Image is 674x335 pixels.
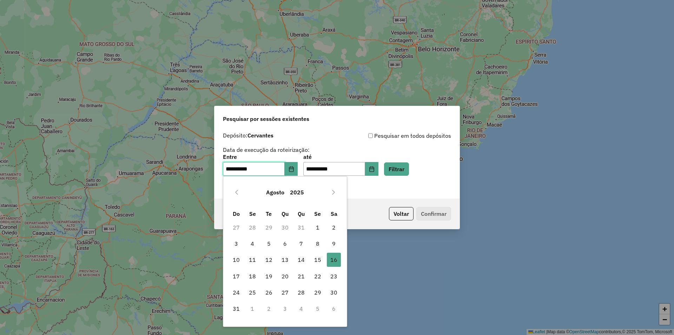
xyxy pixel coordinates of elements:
[278,237,292,251] span: 6
[244,268,260,284] td: 18
[311,285,325,299] span: 29
[262,253,276,267] span: 12
[285,162,298,176] button: Choose Date
[245,237,259,251] span: 4
[223,146,310,154] label: Data de execução da roteirização:
[311,253,325,267] span: 15
[328,187,339,198] button: Next Month
[293,236,309,252] td: 7
[365,162,378,176] button: Choose Date
[277,252,293,268] td: 13
[245,269,259,283] span: 18
[384,162,409,176] button: Filtrar
[310,252,326,268] td: 15
[337,131,451,140] div: Pesquisar em todos depósitos
[247,132,273,139] strong: Cervantes
[260,219,277,235] td: 29
[310,301,326,317] td: 5
[310,219,326,235] td: 1
[228,252,244,268] td: 10
[311,220,325,234] span: 1
[266,210,272,217] span: Te
[331,210,337,217] span: Sa
[228,301,244,317] td: 31
[327,253,341,267] span: 16
[228,219,244,235] td: 27
[244,219,260,235] td: 28
[326,284,342,301] td: 30
[231,187,242,198] button: Previous Month
[326,268,342,284] td: 23
[262,237,276,251] span: 5
[310,236,326,252] td: 8
[327,285,341,299] span: 30
[311,237,325,251] span: 8
[277,268,293,284] td: 20
[282,210,289,217] span: Qu
[260,236,277,252] td: 5
[327,269,341,283] span: 23
[262,285,276,299] span: 26
[293,268,309,284] td: 21
[229,302,243,316] span: 31
[277,301,293,317] td: 3
[303,153,378,161] label: até
[229,237,243,251] span: 3
[326,219,342,235] td: 2
[244,301,260,317] td: 1
[311,269,325,283] span: 22
[278,253,292,267] span: 13
[294,269,308,283] span: 21
[228,236,244,252] td: 3
[278,285,292,299] span: 27
[244,236,260,252] td: 4
[294,285,308,299] span: 28
[326,252,342,268] td: 16
[277,284,293,301] td: 27
[244,252,260,268] td: 11
[327,237,341,251] span: 9
[310,284,326,301] td: 29
[244,284,260,301] td: 25
[223,115,309,123] span: Pesquisar por sessões existentes
[228,268,244,284] td: 17
[263,184,287,201] button: Choose Month
[314,210,321,217] span: Se
[249,210,256,217] span: Se
[293,252,309,268] td: 14
[278,269,292,283] span: 20
[228,284,244,301] td: 24
[223,131,273,140] label: Depósito:
[298,210,305,217] span: Qu
[310,268,326,284] td: 22
[287,184,307,201] button: Choose Year
[223,153,298,161] label: Entre
[245,285,259,299] span: 25
[229,285,243,299] span: 24
[326,301,342,317] td: 6
[260,284,277,301] td: 26
[293,284,309,301] td: 28
[326,236,342,252] td: 9
[389,207,414,220] button: Voltar
[277,236,293,252] td: 6
[233,210,240,217] span: Do
[277,219,293,235] td: 30
[293,301,309,317] td: 4
[260,252,277,268] td: 12
[262,269,276,283] span: 19
[327,220,341,234] span: 2
[260,301,277,317] td: 2
[229,269,243,283] span: 17
[293,219,309,235] td: 31
[260,268,277,284] td: 19
[294,237,308,251] span: 7
[223,176,347,327] div: Choose Date
[229,253,243,267] span: 10
[294,253,308,267] span: 14
[245,253,259,267] span: 11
